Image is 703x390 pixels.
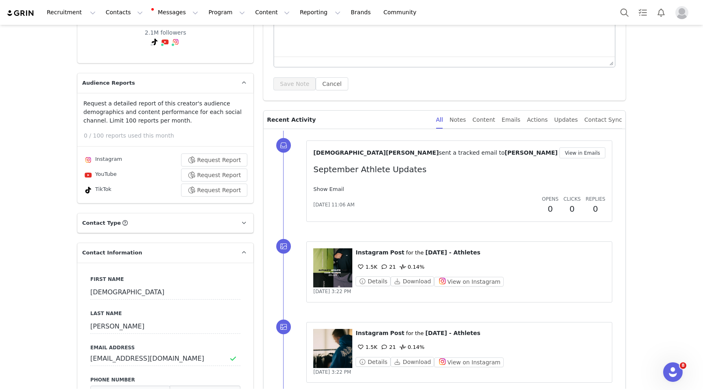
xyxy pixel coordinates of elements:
span: [DATE] - Athletes [426,330,480,336]
button: View in Emails [559,147,605,158]
span: [DATE] - Athletes [426,249,480,256]
span: Instagram [356,249,389,256]
span: Audience Reports [82,79,135,87]
img: instagram.svg [85,157,92,163]
div: TikTok [83,185,111,195]
label: Last Name [90,310,240,317]
span: [DATE] 3:22 PM [313,369,351,375]
div: Contact Sync [584,111,622,129]
img: instagram.svg [172,39,179,45]
a: View on Instagram [434,359,504,365]
button: Request Report [181,153,248,167]
span: [PERSON_NAME] [504,149,557,156]
span: 21 [380,264,396,270]
h2: 0 [585,203,605,215]
span: 1.5K [356,264,377,270]
input: Email Address [90,351,240,366]
p: ⁨ ⁩ ⁨ ⁩ for the ⁨ ⁩ [356,329,605,337]
button: Notifications [652,3,670,22]
span: [DEMOGRAPHIC_DATA][PERSON_NAME] [313,149,439,156]
button: Cancel [316,77,348,90]
a: Community [379,3,425,22]
button: Profile [670,6,696,19]
button: Contacts [101,3,148,22]
button: Download [391,357,434,367]
span: 21 [380,344,396,350]
button: Recruitment [42,3,100,22]
p: September Athlete Updates [313,163,605,175]
p: 0 / 100 reports used this month [84,131,253,140]
div: Content [472,111,495,129]
h2: 0 [563,203,581,215]
span: 0.14% [398,344,424,350]
button: Request Report [181,184,248,197]
iframe: Intercom live chat [663,362,683,382]
button: Request Report [181,169,248,182]
button: Program [203,3,250,22]
button: Content [250,3,295,22]
p: Request a detailed report of this creator's audience demographics and content performance for eac... [83,99,247,125]
span: Clicks [563,196,581,202]
img: grin logo [7,9,35,17]
span: Post [390,249,404,256]
div: Notes [450,111,466,129]
button: View on Instagram [434,357,504,367]
span: 8 [680,362,686,369]
button: Details [356,357,391,367]
div: Press the Up and Down arrow keys to resize the editor. [606,57,615,67]
div: 2.1M followers [145,28,186,37]
span: Instagram [356,330,389,336]
div: Emails [502,111,520,129]
button: Messages [148,3,203,22]
span: Contact Type [82,219,121,227]
span: 1.5K [356,344,377,350]
span: Opens [542,196,559,202]
div: Updates [554,111,578,129]
h2: 0 [542,203,559,215]
label: Email Address [90,344,240,351]
body: Rich Text Area. Press ALT-0 for help. [7,7,334,15]
img: placeholder-profile.jpg [675,6,688,19]
div: Actions [527,111,548,129]
button: Download [391,276,434,286]
button: Search [616,3,633,22]
p: Recent Activity [267,111,429,129]
button: View on Instagram [434,277,504,287]
span: Replies [585,196,605,202]
span: sent a tracked email to [439,149,505,156]
button: Save Note [273,77,316,90]
button: Reporting [295,3,345,22]
div: Instagram [83,155,122,165]
label: First Name [90,276,240,283]
span: 0.14% [398,264,424,270]
p: ⁨ ⁩ ⁨ ⁩ for the ⁨ ⁩ [356,248,605,257]
a: Brands [346,3,378,22]
a: Show Email [313,186,344,192]
a: View on Instagram [434,278,504,285]
div: YouTube [83,170,117,180]
span: [DATE] 11:06 AM [313,201,354,208]
a: Tasks [634,3,652,22]
label: Phone Number [90,376,240,383]
span: [DATE] 3:22 PM [313,289,351,294]
div: All [436,111,443,129]
button: Details [356,276,391,286]
span: Contact Information [82,249,142,257]
span: Post [390,330,404,336]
